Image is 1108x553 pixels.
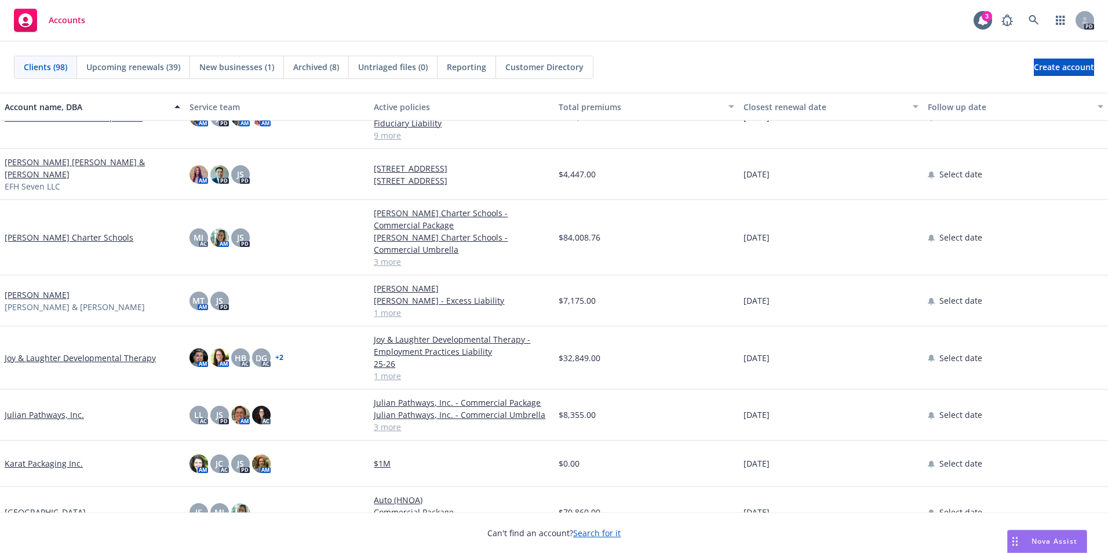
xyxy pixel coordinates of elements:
a: 3 more [374,421,549,433]
a: [PERSON_NAME] [PERSON_NAME] & [PERSON_NAME] [5,156,180,180]
span: [DATE] [743,168,770,180]
span: Select date [939,231,982,243]
a: 25-26 [374,358,549,370]
a: Accounts [9,4,90,37]
img: photo [189,348,208,367]
a: [PERSON_NAME] Charter Schools - Commercial Umbrella [374,231,549,256]
a: Report a Bug [996,9,1019,32]
span: [DATE] [743,506,770,518]
span: [DATE] [743,409,770,421]
span: [DATE] [743,457,770,470]
span: Nova Assist [1032,536,1077,546]
span: $32,849.00 [559,352,600,364]
span: MT [192,294,205,307]
a: [GEOGRAPHIC_DATA] [5,506,86,518]
img: photo [210,228,229,247]
a: Karat Packaging Inc. [5,457,83,470]
button: Service team [185,93,370,121]
img: photo [231,503,250,522]
span: Select date [939,409,982,421]
img: photo [231,406,250,424]
span: Clients (98) [24,61,67,73]
span: Select date [939,294,982,307]
span: $0.00 [559,457,579,470]
span: [DATE] [743,294,770,307]
a: $1M [374,457,549,470]
img: photo [189,165,208,184]
button: Nova Assist [1007,530,1087,553]
a: Create account [1034,59,1094,76]
a: 1 more [374,370,549,382]
span: [DATE] [743,352,770,364]
span: Create account [1034,56,1094,78]
a: [PERSON_NAME] Charter Schools [5,231,133,243]
a: Commercial Package [374,506,549,518]
img: photo [189,454,208,473]
span: Select date [939,168,982,180]
span: Can't find an account? [487,527,621,539]
a: Search [1022,9,1045,32]
div: Active policies [374,101,549,113]
a: Switch app [1049,9,1072,32]
div: Drag to move [1008,530,1022,552]
span: Select date [939,457,982,470]
img: photo [252,406,271,424]
span: [PERSON_NAME] & [PERSON_NAME] [5,301,145,313]
span: Select date [939,352,982,364]
span: $4,447.00 [559,168,596,180]
button: Total premiums [554,93,739,121]
div: Total premiums [559,101,721,113]
span: $8,355.00 [559,409,596,421]
span: Select date [939,506,982,518]
span: Upcoming renewals (39) [86,61,180,73]
span: JS [216,294,223,307]
img: photo [210,165,229,184]
span: Customer Directory [505,61,584,73]
span: Untriaged files (0) [358,61,428,73]
button: Follow up date [923,93,1108,121]
span: JS [237,457,244,470]
button: Active policies [369,93,554,121]
span: HB [235,352,246,364]
a: Auto (HNOA) [374,494,549,506]
div: Closest renewal date [743,101,906,113]
a: + 2 [275,354,283,361]
a: Joy & Laughter Developmental Therapy [5,352,156,364]
span: JS [216,409,223,421]
div: Follow up date [928,101,1091,113]
a: Julian Pathways, Inc. - Commercial Umbrella [374,409,549,421]
a: [PERSON_NAME] [374,282,549,294]
a: [PERSON_NAME] - Excess Liability [374,294,549,307]
span: New businesses (1) [199,61,274,73]
a: [STREET_ADDRESS] [374,174,549,187]
span: Archived (8) [293,61,339,73]
a: [PERSON_NAME] Charter Schools - Commercial Package [374,207,549,231]
a: [PERSON_NAME] [5,289,70,301]
div: 3 [982,11,992,21]
span: $84,008.76 [559,231,600,243]
button: Closest renewal date [739,93,924,121]
span: MJ [194,231,203,243]
span: [DATE] [743,231,770,243]
span: DG [256,352,267,364]
a: [STREET_ADDRESS] [374,162,549,174]
span: JS [195,506,202,518]
a: Julian Pathways, Inc. - Commercial Package [374,396,549,409]
a: + 6 [275,114,283,121]
img: photo [252,454,271,473]
a: 9 more [374,129,549,141]
span: Accounts [49,16,85,25]
div: Service team [189,101,365,113]
img: photo [210,348,229,367]
a: 3 more [374,256,549,268]
span: MJ [214,506,224,518]
span: JS [237,168,244,180]
a: Search for it [573,527,621,539]
span: JS [237,231,244,243]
